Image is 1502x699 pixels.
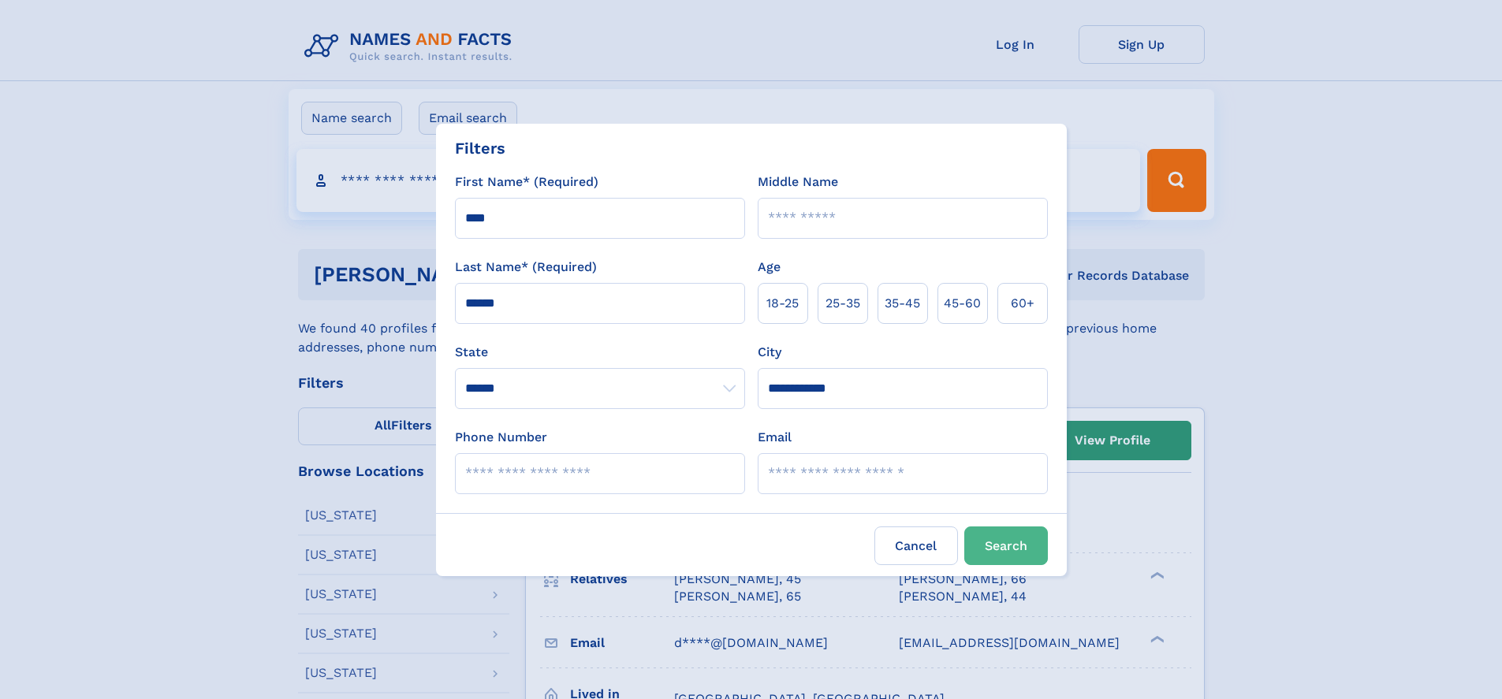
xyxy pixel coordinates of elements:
[758,343,781,362] label: City
[1011,294,1034,313] span: 60+
[758,428,792,447] label: Email
[766,294,799,313] span: 18‑25
[455,343,745,362] label: State
[455,258,597,277] label: Last Name* (Required)
[758,173,838,191] label: Middle Name
[944,294,981,313] span: 45‑60
[826,294,860,313] span: 25‑35
[455,136,505,160] div: Filters
[964,526,1048,565] button: Search
[874,526,958,565] label: Cancel
[455,173,598,191] label: First Name* (Required)
[885,294,920,313] span: 35‑45
[455,428,547,447] label: Phone Number
[758,258,781,277] label: Age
